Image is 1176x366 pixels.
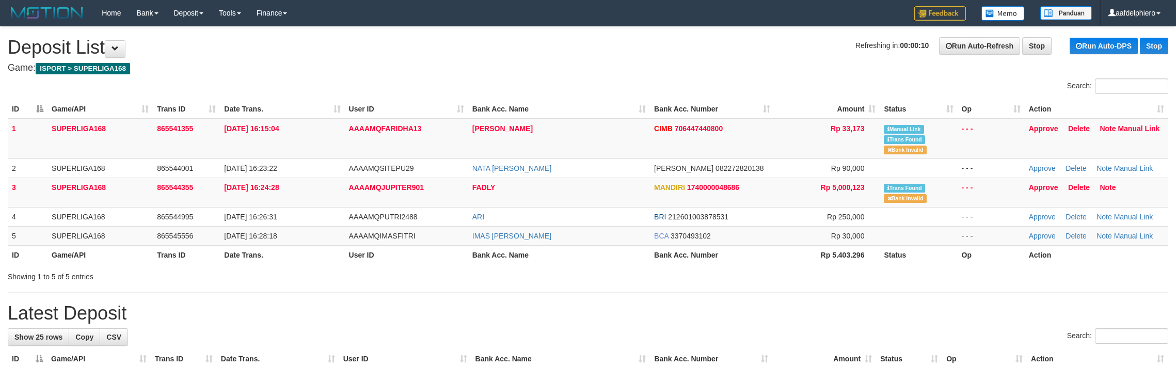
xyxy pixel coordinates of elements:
span: 865544001 [157,164,193,172]
td: SUPERLIGA168 [47,207,153,226]
span: BCA [654,232,669,240]
a: Note [1096,232,1112,240]
span: Copy [75,333,93,341]
td: - - - [958,207,1025,226]
span: 865541355 [157,124,193,133]
a: Note [1100,124,1116,133]
a: Approve [1029,183,1058,192]
span: Copy 1740000048686 to clipboard [687,183,739,192]
h4: Game: [8,63,1168,73]
span: [DATE] 16:26:31 [224,213,277,221]
a: Note [1096,213,1112,221]
a: [PERSON_NAME] [472,124,533,133]
span: Rp 90,000 [831,164,865,172]
span: Refreshing in: [855,41,929,50]
th: Game/API [47,245,153,264]
th: Game/API: activate to sort column ascending [47,100,153,119]
a: Delete [1068,124,1090,133]
span: Rp 250,000 [827,213,864,221]
span: CIMB [654,124,673,133]
span: AAAAMQFARIDHA13 [349,124,422,133]
td: SUPERLIGA168 [47,119,153,159]
span: Copy 212601003878531 to clipboard [668,213,728,221]
th: Rp 5.403.296 [774,245,880,264]
span: AAAAMQJUPITER901 [349,183,424,192]
a: Delete [1068,183,1090,192]
a: Run Auto-DPS [1070,38,1138,54]
h1: Latest Deposit [8,303,1168,324]
td: 5 [8,226,47,245]
input: Search: [1095,78,1168,94]
span: Rp 5,000,123 [821,183,865,192]
img: Button%20Memo.svg [981,6,1025,21]
th: ID: activate to sort column descending [8,100,47,119]
td: SUPERLIGA168 [47,178,153,207]
a: ARI [472,213,484,221]
span: MANDIRI [654,183,685,192]
td: SUPERLIGA168 [47,226,153,245]
img: panduan.png [1040,6,1092,20]
a: Note [1100,183,1116,192]
span: AAAAMQSITEPU29 [349,164,414,172]
span: AAAAMQPUTRI2488 [349,213,418,221]
a: Show 25 rows [8,328,69,346]
a: Manual Link [1118,124,1159,133]
a: FADLY [472,183,496,192]
a: Manual Link [1114,232,1153,240]
th: ID [8,245,47,264]
a: Delete [1066,232,1086,240]
th: Bank Acc. Number: activate to sort column ascending [650,100,774,119]
td: 1 [8,119,47,159]
a: Run Auto-Refresh [939,37,1020,55]
a: Note [1096,164,1112,172]
th: Date Trans. [220,245,344,264]
label: Search: [1067,328,1168,344]
th: Date Trans.: activate to sort column ascending [220,100,344,119]
th: Status [880,245,957,264]
th: Bank Acc. Name: activate to sort column ascending [468,100,650,119]
a: Copy [69,328,100,346]
td: - - - [958,178,1025,207]
span: [DATE] 16:15:04 [224,124,279,133]
span: [DATE] 16:24:28 [224,183,279,192]
img: Feedback.jpg [914,6,966,21]
td: 3 [8,178,47,207]
th: Status: activate to sort column ascending [880,100,957,119]
span: 865545556 [157,232,193,240]
th: Op: activate to sort column ascending [958,100,1025,119]
td: - - - [958,158,1025,178]
a: Delete [1066,213,1086,221]
th: User ID: activate to sort column ascending [345,100,468,119]
span: Similar transaction found [884,135,925,144]
th: Action [1025,245,1168,264]
a: Manual Link [1114,164,1153,172]
a: Stop [1140,38,1168,54]
span: Show 25 rows [14,333,62,341]
th: Trans ID [153,245,220,264]
th: Amount: activate to sort column ascending [774,100,880,119]
span: AAAAMQIMASFITRI [349,232,416,240]
span: Bank is not match [884,146,926,154]
span: Similar transaction found [884,184,925,193]
span: BRI [654,213,666,221]
th: Op [958,245,1025,264]
a: Approve [1029,164,1056,172]
span: Bank is not match [884,194,926,203]
span: ISPORT > SUPERLIGA168 [36,63,130,74]
input: Search: [1095,328,1168,344]
td: 4 [8,207,47,226]
span: 865544355 [157,183,193,192]
th: Bank Acc. Name [468,245,650,264]
a: Stop [1022,37,1052,55]
span: Rp 30,000 [831,232,865,240]
span: [DATE] 16:23:22 [224,164,277,172]
td: SUPERLIGA168 [47,158,153,178]
div: Showing 1 to 5 of 5 entries [8,267,482,282]
td: 2 [8,158,47,178]
td: - - - [958,119,1025,159]
span: Copy 3370493102 to clipboard [671,232,711,240]
a: Approve [1029,213,1056,221]
span: 865544995 [157,213,193,221]
th: Bank Acc. Number [650,245,774,264]
img: MOTION_logo.png [8,5,86,21]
